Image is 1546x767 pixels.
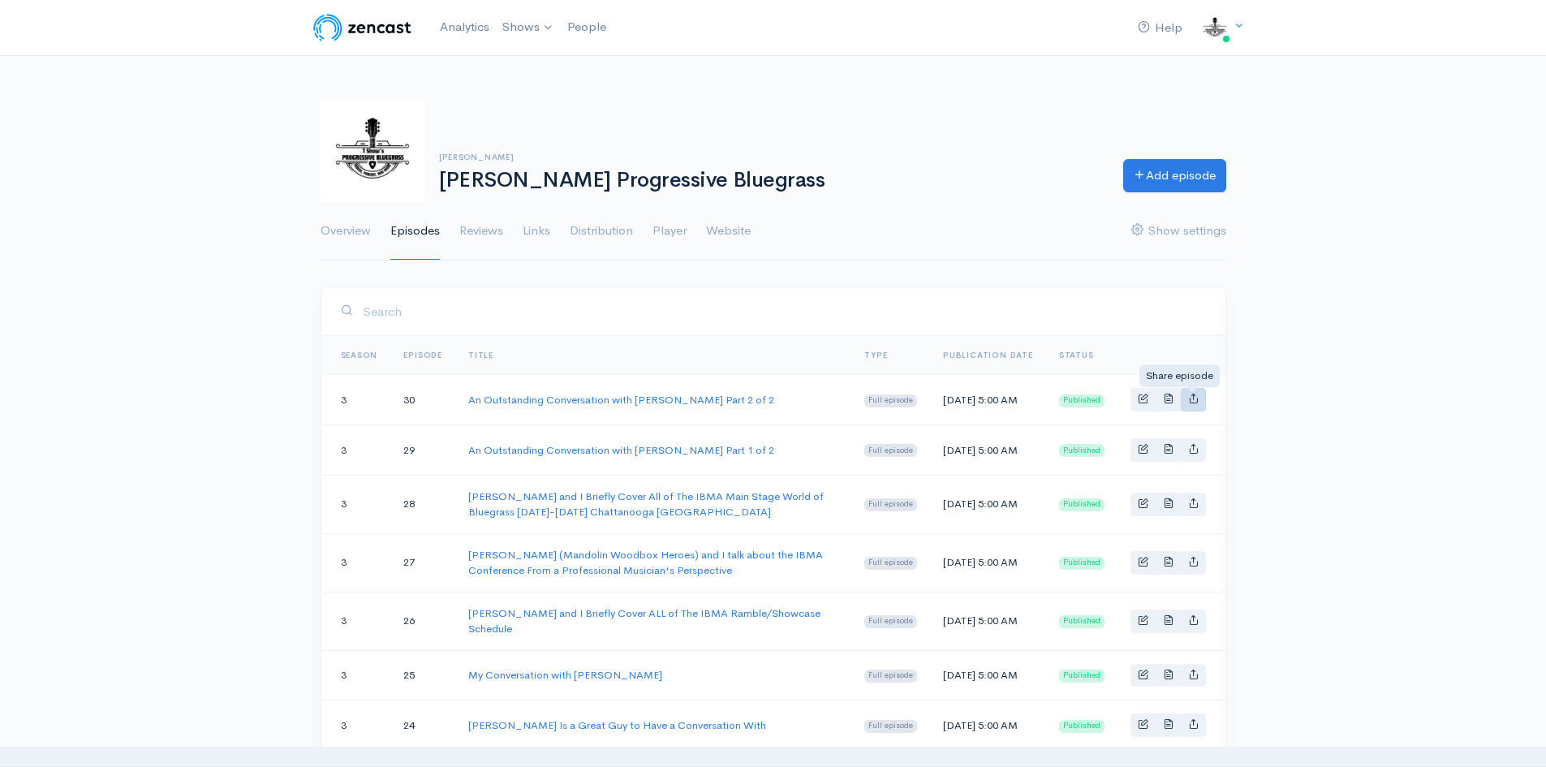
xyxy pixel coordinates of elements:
[930,533,1046,592] td: [DATE] 5:00 AM
[570,202,633,261] a: Distribution
[1131,11,1189,45] a: Help
[321,650,391,700] td: 3
[1131,202,1226,261] a: Show settings
[433,10,496,45] a: Analytics
[1059,720,1105,733] span: Published
[1199,11,1231,44] img: ...
[1130,713,1206,737] div: Basic example
[439,153,1104,162] h6: [PERSON_NAME]
[321,375,391,425] td: 3
[468,489,824,519] a: [PERSON_NAME] and I Briefly Cover All of The IBMA Main Stage World of Bluegrass [DATE]-[DATE] Cha...
[864,670,917,683] span: Full episode
[390,533,455,592] td: 27
[1130,610,1206,633] div: Basic example
[652,202,687,261] a: Player
[1139,364,1220,387] div: Share episode
[390,592,455,650] td: 26
[468,606,820,636] a: [PERSON_NAME] and I Briefly Cover ALL of The IBMA Ramble/Showcase Schedule
[341,350,378,360] a: Season
[864,444,917,457] span: Full episode
[496,10,561,45] a: Shows
[390,424,455,475] td: 29
[1059,498,1105,511] span: Published
[1059,350,1094,360] span: Status
[1059,394,1105,407] span: Published
[1059,615,1105,628] span: Published
[561,10,613,45] a: People
[1059,670,1105,683] span: Published
[363,295,1206,328] input: Search
[1130,438,1206,462] div: Basic example
[468,668,662,682] a: My Conversation with [PERSON_NAME]
[706,202,751,261] a: Website
[864,394,917,407] span: Full episode
[930,375,1046,425] td: [DATE] 5:00 AM
[311,11,414,44] img: ZenCast Logo
[930,475,1046,533] td: [DATE] 5:00 AM
[403,350,442,360] a: Episode
[930,592,1046,650] td: [DATE] 5:00 AM
[1123,159,1226,192] a: Add episode
[864,557,917,570] span: Full episode
[930,424,1046,475] td: [DATE] 5:00 AM
[321,533,391,592] td: 3
[864,350,887,360] a: Type
[1130,388,1206,412] div: Basic example
[468,718,766,732] a: [PERSON_NAME] Is a Great Guy to Have a Conversation With
[321,424,391,475] td: 3
[390,202,440,261] a: Episodes
[1130,664,1206,687] div: Basic example
[439,169,1104,192] h1: [PERSON_NAME] Progressive Bluegrass
[1059,444,1105,457] span: Published
[1130,551,1206,575] div: Basic example
[930,650,1046,700] td: [DATE] 5:00 AM
[390,700,455,751] td: 24
[390,475,455,533] td: 28
[468,350,493,360] a: Title
[864,720,917,733] span: Full episode
[943,350,1033,360] a: Publication date
[864,498,917,511] span: Full episode
[930,700,1046,751] td: [DATE] 5:00 AM
[321,592,391,650] td: 3
[468,443,774,457] a: An Outstanding Conversation with [PERSON_NAME] Part 1 of 2
[1130,493,1206,516] div: Basic example
[468,393,774,407] a: An Outstanding Conversation with [PERSON_NAME] Part 2 of 2
[321,700,391,751] td: 3
[459,202,503,261] a: Reviews
[468,548,823,578] a: [PERSON_NAME] (Mandolin Woodbox Heroes) and I talk about the IBMA Conference From a Professional ...
[390,375,455,425] td: 30
[321,202,371,261] a: Overview
[1059,557,1105,570] span: Published
[390,650,455,700] td: 25
[523,202,550,261] a: Links
[321,475,391,533] td: 3
[864,615,917,628] span: Full episode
